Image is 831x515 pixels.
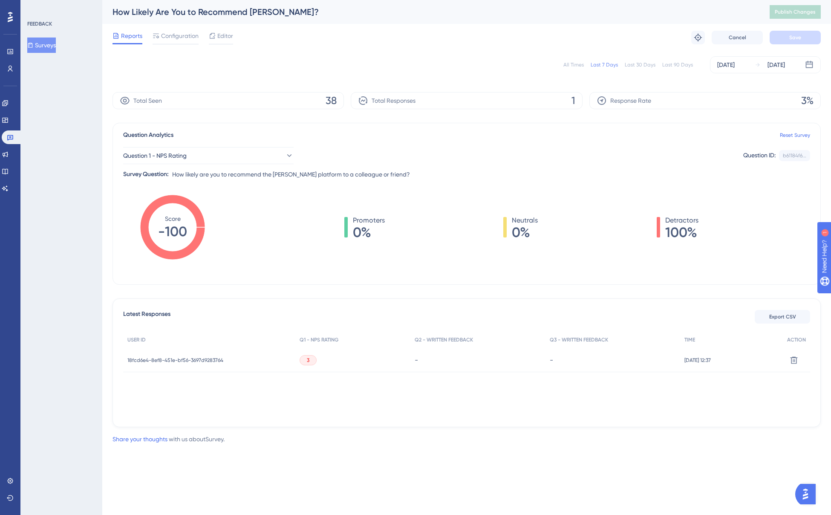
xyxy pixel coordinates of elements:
div: How Likely Are You to Recommend [PERSON_NAME]? [113,6,748,18]
div: 1 [59,4,62,11]
div: All Times [563,61,584,68]
iframe: UserGuiding AI Assistant Launcher [795,481,821,507]
div: [DATE] [768,60,785,70]
span: Need Help? [20,2,53,12]
div: Last 30 Days [625,61,655,68]
button: Surveys [27,38,56,53]
div: Last 7 Days [591,61,618,68]
div: [DATE] [717,60,735,70]
div: Last 90 Days [662,61,693,68]
span: Publish Changes [775,9,816,15]
button: Publish Changes [770,5,821,19]
div: FEEDBACK [27,20,52,27]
